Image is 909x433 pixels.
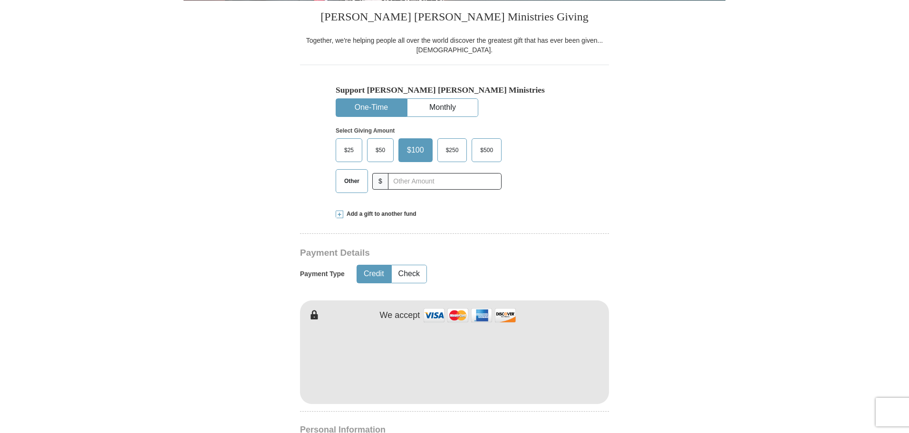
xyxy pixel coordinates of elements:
span: Add a gift to another fund [343,210,416,218]
h3: Payment Details [300,248,542,259]
button: Check [392,265,426,283]
span: $25 [339,143,358,157]
button: One-Time [336,99,406,116]
div: Together, we're helping people all over the world discover the greatest gift that has ever been g... [300,36,609,55]
h3: [PERSON_NAME] [PERSON_NAME] Ministries Giving [300,0,609,36]
input: Other Amount [388,173,502,190]
span: $100 [402,143,429,157]
span: $500 [475,143,498,157]
button: Monthly [407,99,478,116]
h4: We accept [380,310,420,321]
strong: Select Giving Amount [336,127,395,134]
h5: Support [PERSON_NAME] [PERSON_NAME] Ministries [336,85,573,95]
span: $50 [371,143,390,157]
span: $ [372,173,388,190]
span: Other [339,174,364,188]
h5: Payment Type [300,270,345,278]
button: Credit [357,265,391,283]
span: $250 [441,143,464,157]
img: credit cards accepted [422,305,517,326]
